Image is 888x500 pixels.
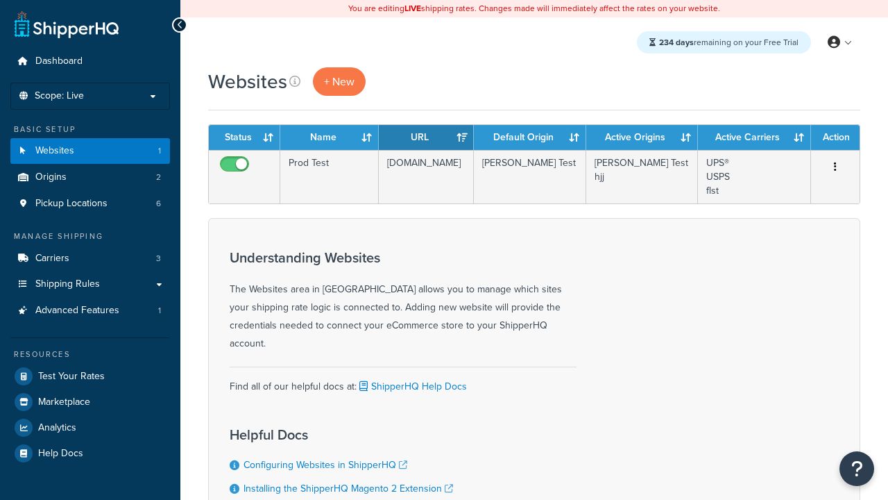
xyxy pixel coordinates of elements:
th: Active Origins: activate to sort column ascending [586,125,698,150]
a: Installing the ShipperHQ Magento 2 Extension [244,481,453,496]
b: LIVE [404,2,421,15]
td: [PERSON_NAME] Test hjj [586,150,698,203]
th: Action [811,125,860,150]
li: Pickup Locations [10,191,170,217]
span: 1 [158,305,161,317]
a: Test Your Rates [10,364,170,389]
span: Websites [35,145,74,157]
span: Origins [35,172,67,183]
span: Scope: Live [35,90,84,102]
a: Carriers 3 [10,246,170,272]
span: Pickup Locations [35,198,108,210]
td: [PERSON_NAME] Test [474,150,586,203]
a: Shipping Rules [10,272,170,297]
a: Analytics [10,415,170,440]
h3: Helpful Docs [230,427,479,442]
a: Configuring Websites in ShipperHQ [244,458,407,472]
li: Origins [10,165,170,190]
span: Marketplace [38,397,90,408]
h3: Understanding Websites [230,250,577,265]
a: Help Docs [10,441,170,466]
h1: Websites [208,68,287,95]
div: remaining on your Free Trial [637,31,811,53]
span: + New [324,74,355,90]
span: Test Your Rates [38,371,105,383]
span: Carriers [35,253,69,265]
a: Origins 2 [10,165,170,190]
div: Manage Shipping [10,231,170,242]
span: 6 [156,198,161,210]
span: Help Docs [38,448,83,460]
a: + New [313,67,366,96]
a: ShipperHQ Home [15,10,119,38]
span: Advanced Features [35,305,119,317]
td: UPS® USPS flst [698,150,811,203]
li: Carriers [10,246,170,272]
th: Status: activate to sort column ascending [209,125,280,150]
strong: 234 days [659,36,694,49]
th: Active Carriers: activate to sort column ascending [698,125,811,150]
span: 3 [156,253,161,265]
td: Prod Test [280,150,379,203]
a: Dashboard [10,49,170,74]
th: URL: activate to sort column ascending [379,125,474,150]
span: Dashboard [35,56,83,67]
div: Basic Setup [10,124,170,135]
th: Default Origin: activate to sort column ascending [474,125,586,150]
span: Analytics [38,422,76,434]
td: [DOMAIN_NAME] [379,150,474,203]
div: Find all of our helpful docs at: [230,367,577,396]
a: Websites 1 [10,138,170,164]
div: Resources [10,349,170,360]
div: The Websites area in [GEOGRAPHIC_DATA] allows you to manage which sites your shipping rate logic ... [230,250,577,353]
a: Advanced Features 1 [10,298,170,324]
li: Advanced Features [10,298,170,324]
a: Pickup Locations 6 [10,191,170,217]
li: Websites [10,138,170,164]
a: Marketplace [10,390,170,415]
span: Shipping Rules [35,278,100,290]
span: 1 [158,145,161,157]
th: Name: activate to sort column ascending [280,125,379,150]
a: ShipperHQ Help Docs [357,379,467,394]
button: Open Resource Center [839,451,874,486]
span: 2 [156,172,161,183]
